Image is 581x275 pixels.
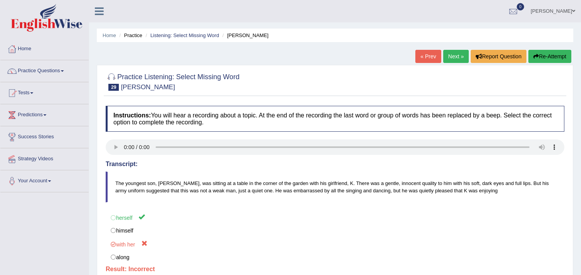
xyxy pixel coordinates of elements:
[0,148,89,168] a: Strategy Videos
[117,32,142,39] li: Practice
[221,32,269,39] li: [PERSON_NAME]
[415,50,441,63] a: « Prev
[103,32,116,38] a: Home
[106,106,564,132] h4: You will hear a recording about a topic. At the end of the recording the last word or group of wo...
[106,210,564,224] label: herself
[150,32,219,38] a: Listening: Select Missing Word
[106,171,564,202] blockquote: The youngest son, [PERSON_NAME], was sitting at a table in the corner of the garden with his girl...
[443,50,469,63] a: Next »
[113,112,151,119] b: Instructions:
[106,237,564,251] label: with her
[0,104,89,124] a: Predictions
[106,161,564,168] h4: Transcript:
[0,170,89,190] a: Your Account
[106,224,564,237] label: himself
[0,82,89,102] a: Tests
[528,50,571,63] button: Re-Attempt
[0,38,89,58] a: Home
[108,84,119,91] span: 29
[121,83,175,91] small: [PERSON_NAME]
[517,3,524,10] span: 0
[0,126,89,146] a: Success Stories
[106,251,564,264] label: along
[106,71,240,91] h2: Practice Listening: Select Missing Word
[471,50,526,63] button: Report Question
[106,266,564,273] h4: Result:
[0,60,89,80] a: Practice Questions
